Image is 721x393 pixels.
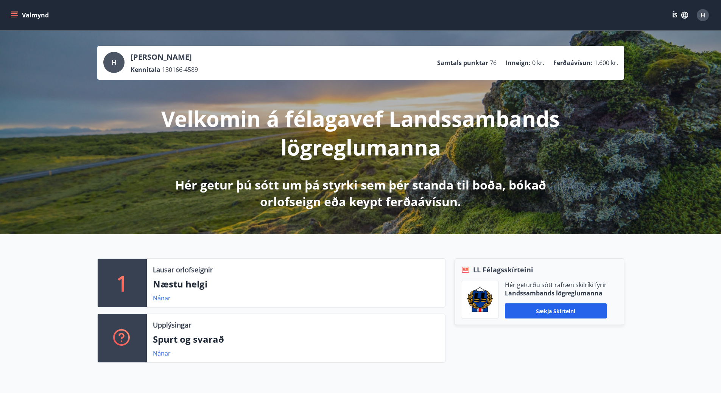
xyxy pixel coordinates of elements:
[701,11,705,19] span: H
[532,59,544,67] span: 0 kr.
[153,265,213,275] p: Lausar orlofseignir
[694,6,712,24] button: H
[162,65,198,74] span: 130166-4589
[153,333,439,346] p: Spurt og svarað
[467,287,493,312] img: 1cqKbADZNYZ4wXUG0EC2JmCwhQh0Y6EN22Kw4FTY.png
[437,59,488,67] p: Samtals punktar
[506,59,531,67] p: Inneign :
[131,52,198,62] p: [PERSON_NAME]
[473,265,533,275] span: LL Félagsskírteini
[112,58,116,67] span: H
[9,8,52,22] button: menu
[153,320,191,330] p: Upplýsingar
[116,269,128,297] p: 1
[594,59,618,67] span: 1.600 kr.
[161,104,561,162] p: Velkomin á félagavef Landssambands lögreglumanna
[153,349,171,357] a: Nánar
[668,8,692,22] button: ÍS
[490,59,497,67] span: 76
[131,65,160,74] p: Kennitala
[153,278,439,290] p: Næstu helgi
[505,289,607,297] p: Landssambands lögreglumanna
[553,59,593,67] p: Ferðaávísun :
[161,177,561,210] p: Hér getur þú sótt um þá styrki sem þér standa til boða, bókað orlofseign eða keypt ferðaávísun.
[153,294,171,302] a: Nánar
[505,303,607,318] button: Sækja skírteini
[505,281,607,289] p: Hér geturðu sótt rafræn skilríki fyrir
